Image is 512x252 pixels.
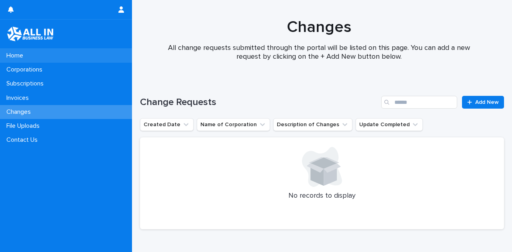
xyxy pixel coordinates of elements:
[159,44,479,61] p: All change requests submitted through the portal will be listed on this page. You can add a new r...
[3,94,35,102] p: Invoices
[140,18,498,37] h1: Changes
[381,96,457,109] input: Search
[3,52,30,60] p: Home
[3,136,44,144] p: Contact Us
[3,122,46,130] p: File Uploads
[150,192,494,200] p: No records to display
[140,97,378,108] h1: Change Requests
[3,108,37,116] p: Changes
[197,118,270,131] button: Name of Corporation
[3,66,49,73] p: Corporations
[140,118,194,131] button: Created Date
[6,26,54,42] img: tZFo3tXJTahZtpq23GXw
[273,118,352,131] button: Description of Changes
[356,118,423,131] button: Update Completed
[462,96,504,109] a: Add New
[475,99,499,105] span: Add New
[3,80,50,87] p: Subscriptions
